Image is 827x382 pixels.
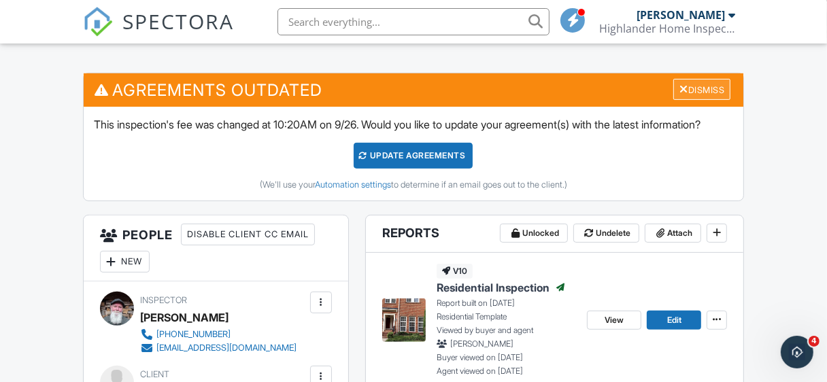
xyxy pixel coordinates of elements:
[84,73,744,107] h3: Agreements Outdated
[140,341,297,355] a: [EMAIL_ADDRESS][DOMAIN_NAME]
[84,215,348,281] h3: People
[122,7,234,35] span: SPECTORA
[315,179,391,190] a: Automation settings
[84,107,744,201] div: This inspection's fee was changed at 10:20AM on 9/26. Would you like to update your agreement(s) ...
[100,251,150,273] div: New
[140,295,187,305] span: Inspector
[140,307,229,328] div: [PERSON_NAME]
[83,7,113,37] img: The Best Home Inspection Software - Spectora
[94,179,734,190] div: (We'll use your to determine if an email goes out to the client.)
[673,79,730,100] div: Dismiss
[277,8,550,35] input: Search everything...
[599,22,735,35] div: Highlander Home Inspection LLC
[809,336,820,347] span: 4
[156,343,297,353] div: [EMAIL_ADDRESS][DOMAIN_NAME]
[140,328,297,341] a: [PHONE_NUMBER]
[140,369,169,379] span: Client
[637,8,725,22] div: [PERSON_NAME]
[354,143,473,169] div: Update Agreements
[181,224,315,245] div: Disable Client CC Email
[83,18,234,47] a: SPECTORA
[781,336,813,368] iframe: Intercom live chat
[156,329,231,340] div: [PHONE_NUMBER]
